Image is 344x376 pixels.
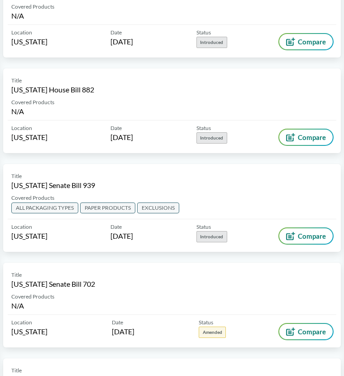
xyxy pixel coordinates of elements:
span: ALL PACKAGING TYPES [11,202,78,213]
button: Compare [279,228,333,244]
span: Date [110,124,122,132]
span: Covered Products [11,98,54,106]
span: [DATE] [110,132,133,142]
button: Compare [279,34,333,49]
span: Compare [298,134,326,141]
button: Compare [279,324,333,339]
span: Date [110,29,122,37]
span: Status [196,124,211,132]
span: [US_STATE] [11,231,48,241]
span: Covered Products [11,194,54,202]
span: [US_STATE] Senate Bill 702 [11,279,95,289]
span: Date [110,223,122,231]
span: [US_STATE] [11,327,48,337]
span: Title [11,172,22,180]
span: EXCLUSIONS [137,202,179,213]
button: Compare [279,130,333,145]
span: Covered Products [11,293,54,301]
span: [DATE] [112,327,134,337]
span: Introduced [196,37,227,48]
span: Compare [298,38,326,45]
span: [US_STATE] [11,37,48,47]
span: [US_STATE] [11,132,48,142]
span: [DATE] [110,231,133,241]
span: Introduced [196,231,227,242]
span: N/A [11,107,24,116]
span: N/A [11,301,24,310]
span: Status [196,223,211,231]
span: Title [11,366,22,375]
span: PAPER PRODUCTS [80,202,135,213]
span: Date [112,318,123,327]
span: Location [11,124,32,132]
span: N/A [11,11,24,20]
span: [US_STATE] Senate Bill 939 [11,180,95,190]
span: Location [11,29,32,37]
span: Introduced [196,132,227,144]
span: [DATE] [110,37,133,47]
span: Title [11,77,22,85]
span: Status [196,29,211,37]
span: Status [199,318,213,327]
span: Amended [199,327,226,338]
span: [US_STATE] House Bill 882 [11,85,94,95]
span: Covered Products [11,3,54,11]
span: Compare [298,232,326,240]
span: Title [11,271,22,279]
span: Compare [298,328,326,335]
span: Location [11,318,32,327]
span: Location [11,223,32,231]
